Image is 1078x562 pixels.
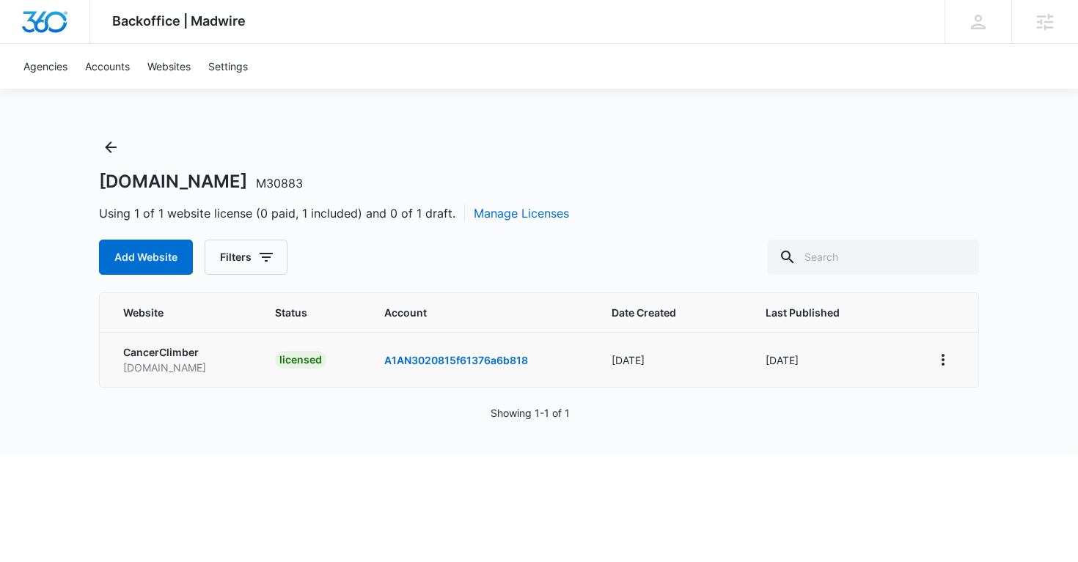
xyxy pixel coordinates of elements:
[139,44,199,89] a: Websites
[123,305,219,320] span: Website
[15,44,76,89] a: Agencies
[766,305,875,320] span: Last Published
[275,305,350,320] span: Status
[256,176,303,191] span: M30883
[76,44,139,89] a: Accounts
[491,405,570,421] p: Showing 1-1 of 1
[275,351,326,369] div: licensed
[748,332,914,387] td: [DATE]
[594,332,748,387] td: [DATE]
[384,354,528,366] a: A1AN3020815f61376a6b818
[931,348,955,371] button: View More
[123,360,240,375] p: [DOMAIN_NAME]
[99,136,122,159] button: Back
[99,240,193,275] button: Add Website
[123,344,240,360] p: CancerClimber
[99,204,569,222] span: Using 1 of 1 website license (0 paid, 1 included) and 0 of 1 draft.
[612,305,709,320] span: Date Created
[112,13,246,29] span: Backoffice | Madwire
[474,204,569,222] button: Manage Licenses
[205,240,287,275] button: Filters
[199,44,257,89] a: Settings
[384,305,576,320] span: Account
[99,171,303,193] h1: [DOMAIN_NAME]
[767,240,979,275] input: Search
